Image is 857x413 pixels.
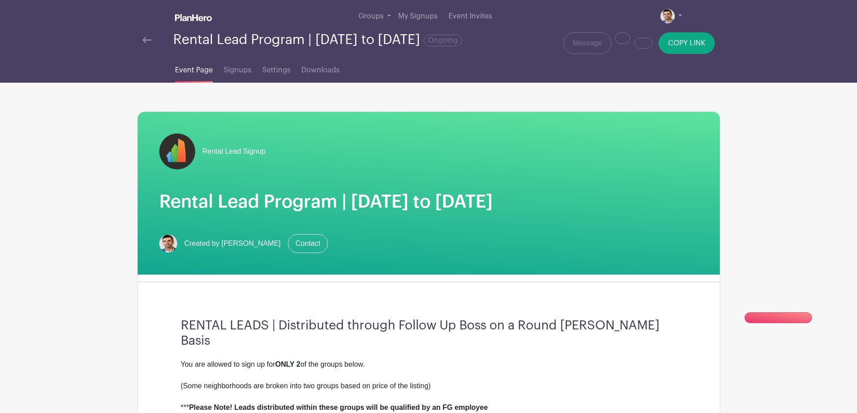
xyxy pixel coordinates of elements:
[143,37,152,43] img: back-arrow-29a5d9b10d5bd6ae65dc969a981735edf675c4d7a1fe02e03b50dbd4ba3cdb55.svg
[301,65,340,75] span: Downloads
[288,234,328,253] a: Contact
[301,54,340,83] a: Downloads
[262,65,291,75] span: Settings
[159,235,177,253] img: Screen%20Shot%202023-02-21%20at%2010.54.51%20AM.png
[359,13,384,20] span: Groups
[159,133,195,169] img: fulton-grace-logo.jpeg
[224,65,251,75] span: Signups
[659,32,715,54] button: COPY LINK
[189,404,488,411] strong: Please Note! Leads distributed within these groups will be qualified by an FG employee
[181,318,677,348] h3: RENTAL LEADS | Distributed through Follow Up Boss on a Round [PERSON_NAME] Basis
[563,32,611,54] a: Message
[275,360,301,368] strong: ONLY 2
[668,40,705,47] span: COPY LINK
[159,191,698,213] h1: Rental Lead Program | [DATE] to [DATE]
[175,14,212,21] img: logo_white-6c42ec7e38ccf1d336a20a19083b03d10ae64f83f12c07503d8b9e83406b4c7d.svg
[224,54,251,83] a: Signups
[660,9,675,23] img: Screen%20Shot%202023-02-21%20at%2010.54.51%20AM.png
[184,238,281,249] span: Created by [PERSON_NAME]
[262,54,291,83] a: Settings
[181,381,677,391] div: (Some neighborhoods are broken into two groups based on price of the listing)
[175,65,213,75] span: Event Page
[398,13,438,20] span: My Signups
[173,32,462,47] div: Rental Lead Program | [DATE] to [DATE]
[573,38,602,49] span: Message
[202,146,266,157] span: Rental Lead Signup
[424,35,462,46] span: Ongoing
[449,13,492,20] span: Event Invites
[175,54,213,83] a: Event Page
[181,359,677,370] div: You are allowed to sign up for of the groups below.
